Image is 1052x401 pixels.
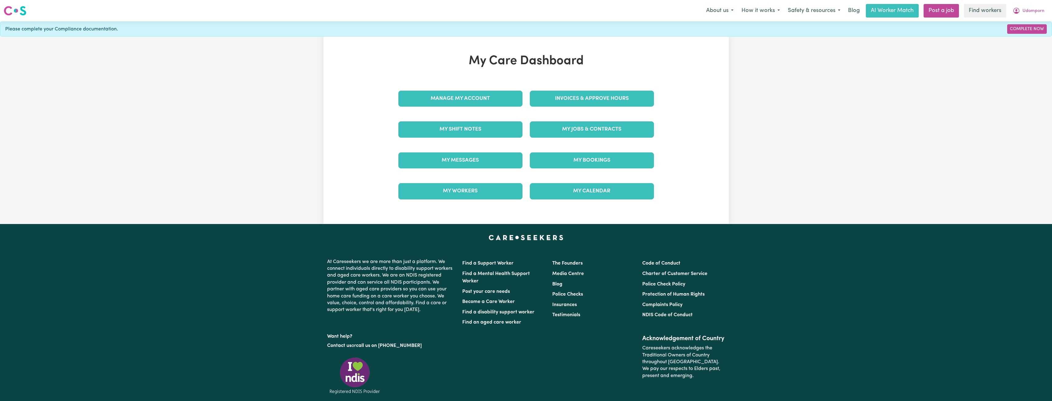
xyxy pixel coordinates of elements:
button: My Account [1009,4,1048,17]
a: The Founders [552,261,583,266]
a: My Shift Notes [398,121,522,137]
p: Want help? [327,331,455,340]
a: NDIS Code of Conduct [642,313,693,317]
iframe: Button to launch messaging window [1027,376,1047,396]
img: Careseekers logo [4,5,26,16]
a: Find a Mental Health Support Worker [462,271,530,284]
a: Charter of Customer Service [642,271,707,276]
a: Contact us [327,343,351,348]
a: Police Check Policy [642,282,685,287]
a: Invoices & Approve Hours [530,91,654,107]
p: Careseekers acknowledges the Traditional Owners of Country throughout [GEOGRAPHIC_DATA]. We pay o... [642,342,725,382]
a: AI Worker Match [866,4,919,18]
a: Blog [844,4,863,18]
a: Police Checks [552,292,583,297]
button: Safety & resources [784,4,844,17]
img: Registered NDIS provider [327,356,382,395]
a: My Messages [398,152,522,168]
a: Insurances [552,302,577,307]
p: or [327,340,455,352]
span: Udomporn [1023,8,1044,14]
h2: Acknowledgement of Country [642,335,725,342]
a: Protection of Human Rights [642,292,705,297]
a: My Calendar [530,183,654,199]
a: Careseekers logo [4,4,26,18]
a: Post a job [924,4,959,18]
a: My Workers [398,183,522,199]
a: My Bookings [530,152,654,168]
span: Please complete your Compliance documentation. [5,26,118,33]
a: Careseekers home page [489,235,563,240]
a: Testimonials [552,313,580,317]
a: My Jobs & Contracts [530,121,654,137]
button: About us [702,4,737,17]
a: Become a Care Worker [462,299,515,304]
a: Find an aged care worker [462,320,521,325]
a: Find a disability support worker [462,310,534,315]
a: Manage My Account [398,91,522,107]
a: Code of Conduct [642,261,680,266]
a: Blog [552,282,562,287]
a: Complete Now [1007,24,1047,34]
a: Media Centre [552,271,584,276]
a: call us on [PHONE_NUMBER] [356,343,422,348]
a: Complaints Policy [642,302,682,307]
button: How it works [737,4,784,17]
a: Find workers [964,4,1006,18]
a: Post your care needs [462,289,510,294]
p: At Careseekers we are more than just a platform. We connect individuals directly to disability su... [327,256,455,316]
h1: My Care Dashboard [395,54,658,69]
iframe: Close message [995,362,1008,374]
a: Find a Support Worker [462,261,514,266]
